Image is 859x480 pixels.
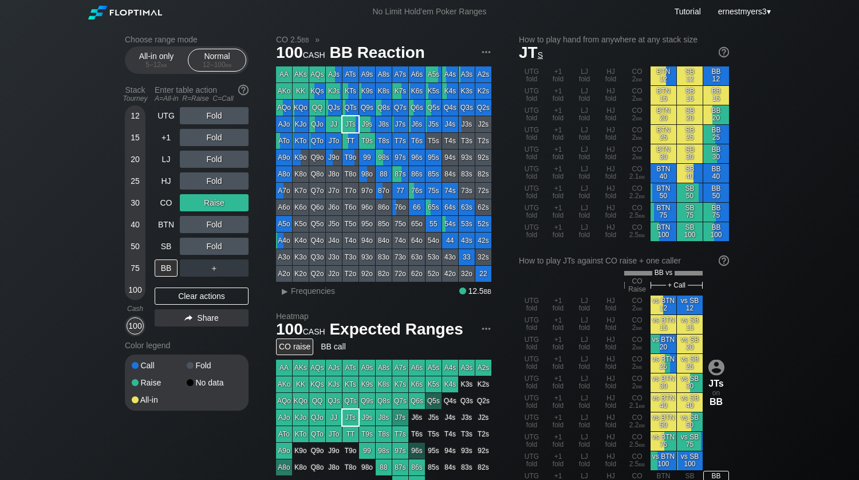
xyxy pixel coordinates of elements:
div: J5s [425,116,442,132]
div: T6o [342,199,358,215]
div: All-in [132,396,187,404]
div: BTN 15 [651,86,676,105]
div: Stack [120,81,150,107]
div: SB 25 [677,125,703,144]
div: 65s [425,199,442,215]
div: 93o [359,249,375,265]
div: 76o [392,199,408,215]
div: BB 15 [703,86,729,105]
div: Call [132,361,187,369]
div: 99 [359,149,375,166]
div: 82s [475,166,491,182]
div: 50 [127,238,144,255]
div: T2s [475,133,491,149]
div: T9o [342,149,358,166]
div: 95o [359,216,375,232]
div: 74s [442,183,458,199]
div: K8o [293,166,309,182]
div: 62s [475,199,491,215]
div: 85o [376,216,392,232]
div: +1 fold [545,86,571,105]
div: BB 40 [703,164,729,183]
div: J3s [459,116,475,132]
div: 53o [425,249,442,265]
div: Q9o [309,149,325,166]
img: ellipsis.fd386fe8.svg [480,46,492,58]
div: 30 [127,194,144,211]
div: +1 fold [545,183,571,202]
div: +1 fold [545,125,571,144]
div: LJ fold [572,144,597,163]
span: bb [636,95,643,103]
img: help.32db89a4.svg [718,254,730,267]
div: 20 [127,151,144,168]
div: A4o [276,233,292,249]
div: UTG fold [519,164,545,183]
div: 94o [359,233,375,249]
div: 54o [425,233,442,249]
span: bb [639,172,645,180]
div: T4o [342,233,358,249]
div: QTs [342,100,358,116]
div: UTG fold [519,86,545,105]
div: 86s [409,166,425,182]
div: HJ fold [598,203,624,222]
span: bb [161,61,167,69]
div: 97s [392,149,408,166]
div: A9o [276,149,292,166]
div: HJ fold [598,164,624,183]
div: ATo [276,133,292,149]
div: KQo [293,100,309,116]
div: CO 2.1 [624,164,650,183]
div: BB 75 [703,203,729,222]
div: +1 fold [545,66,571,85]
div: Fold [187,361,242,369]
div: 52s [475,216,491,232]
div: Q4s [442,100,458,116]
div: 83s [459,166,475,182]
div: 12 – 100 [193,61,241,69]
a: Tutorial [675,7,701,16]
div: Fold [180,107,249,124]
div: SB 50 [677,183,703,202]
span: bb [636,133,643,141]
div: J3o [326,249,342,265]
div: 40 [127,216,144,233]
div: Q2s [475,100,491,116]
div: KJo [293,116,309,132]
div: AJo [276,116,292,132]
div: J8o [326,166,342,182]
div: SB 75 [677,203,703,222]
div: 85s [425,166,442,182]
div: KK [293,83,309,99]
div: K6o [293,199,309,215]
div: 100 [127,281,144,298]
div: 87o [376,183,392,199]
div: UTG fold [519,66,545,85]
span: s [538,48,543,60]
div: SB 12 [677,66,703,85]
div: 65o [409,216,425,232]
div: J8s [376,116,392,132]
div: A5o [276,216,292,232]
div: SB 30 [677,144,703,163]
div: LJ fold [572,183,597,202]
div: CO 2 [624,125,650,144]
div: CO 2 [624,144,650,163]
div: UTG fold [519,203,545,222]
div: 43s [459,233,475,249]
span: bb [226,61,232,69]
div: KTo [293,133,309,149]
div: HJ fold [598,66,624,85]
div: LJ fold [572,86,597,105]
span: bb [639,231,645,239]
div: Q3s [459,100,475,116]
div: 100 [127,317,144,335]
div: A4s [442,66,458,82]
div: A7o [276,183,292,199]
div: No data [187,379,242,387]
div: BB 20 [703,105,729,124]
div: 73o [392,249,408,265]
div: HJ [155,172,178,190]
div: 98s [376,149,392,166]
